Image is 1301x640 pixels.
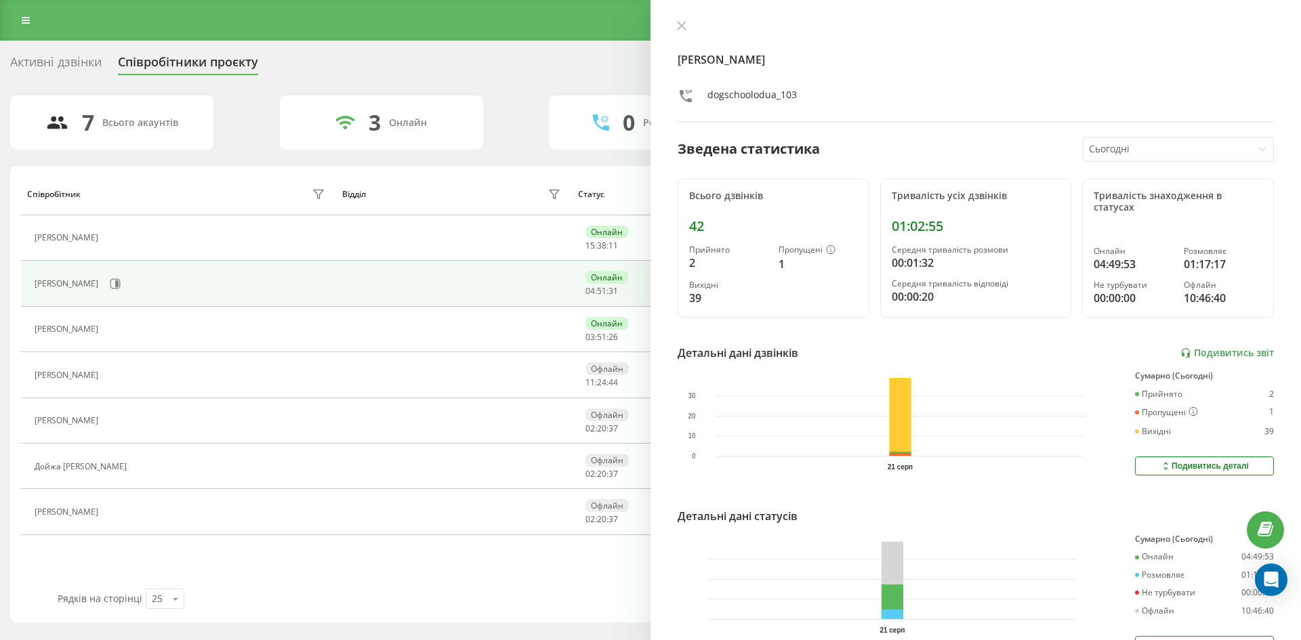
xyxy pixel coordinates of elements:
[82,110,94,135] div: 7
[689,255,768,271] div: 2
[597,377,606,388] span: 24
[369,110,381,135] div: 3
[643,117,709,129] div: Розмовляють
[597,513,606,525] span: 20
[597,331,606,343] span: 51
[152,592,163,605] div: 25
[27,190,81,199] div: Співробітник
[689,290,768,306] div: 39
[678,51,1274,68] h4: [PERSON_NAME]
[1241,606,1274,616] div: 10:46:40
[1241,570,1274,580] div: 01:17:17
[1184,290,1262,306] div: 10:46:40
[779,256,857,272] div: 1
[1135,552,1174,561] div: Онлайн
[585,423,595,434] span: 02
[608,285,618,297] span: 31
[585,377,595,388] span: 11
[1135,371,1274,381] div: Сумарно (Сьогодні)
[892,190,1060,202] div: Тривалість усіх дзвінків
[689,218,858,234] div: 42
[1184,256,1262,272] div: 01:17:17
[608,377,618,388] span: 44
[892,218,1060,234] div: 01:02:55
[578,190,604,199] div: Статус
[585,317,628,330] div: Онлайн
[597,423,606,434] span: 20
[585,469,618,479] div: : :
[688,412,696,420] text: 20
[1184,280,1262,290] div: Офлайн
[1094,247,1172,256] div: Онлайн
[892,255,1060,271] div: 00:01:32
[1135,427,1171,436] div: Вихідні
[1241,552,1274,561] div: 04:49:53
[585,468,595,479] span: 02
[1094,280,1172,290] div: Не турбувати
[1094,190,1262,213] div: Тривалість знаходження в статусах
[892,279,1060,289] div: Середня тривалість відповіді
[888,463,913,471] text: 21 серп
[678,139,820,159] div: Зведена статистика
[35,233,102,242] div: [PERSON_NAME]
[585,513,595,525] span: 02
[585,408,629,421] div: Офлайн
[1094,290,1172,306] div: 00:00:00
[58,592,142,605] span: Рядків на сторінці
[35,279,102,289] div: [PERSON_NAME]
[585,240,595,251] span: 15
[342,190,366,199] div: Відділ
[779,245,857,256] div: Пропущені
[585,333,618,342] div: : :
[585,226,628,238] div: Онлайн
[1135,570,1184,580] div: Розмовляє
[608,513,618,525] span: 37
[1135,456,1274,475] button: Подивитись деталі
[585,515,618,524] div: : :
[1135,606,1174,616] div: Офлайн
[1094,256,1172,272] div: 04:49:53
[102,117,178,129] div: Всього акаунтів
[689,280,768,290] div: Вихідні
[585,424,618,433] div: : :
[585,285,595,297] span: 04
[1269,389,1274,399] div: 2
[608,423,618,434] span: 37
[1241,588,1274,597] div: 00:00:00
[688,433,696,440] text: 10
[678,508,798,524] div: Детальні дані статусів
[10,55,102,76] div: Активні дзвінки
[689,245,768,255] div: Прийнято
[597,285,606,297] span: 51
[585,362,629,375] div: Офлайн
[1135,407,1198,418] div: Пропущені
[608,331,618,343] span: 26
[585,241,618,251] div: : :
[118,55,258,76] div: Співробітники проєкту
[35,370,102,380] div: [PERSON_NAME]
[1180,347,1274,359] a: Подивитись звіт
[389,117,427,129] div: Онлайн
[623,110,635,135] div: 0
[585,271,628,284] div: Онлайн
[707,88,797,108] div: dogschoolodua_103
[1135,588,1195,597] div: Не турбувати
[585,286,618,296] div: : :
[688,393,696,400] text: 30
[689,190,858,202] div: Всього дзвінків
[1160,461,1249,471] div: Подивитись деталі
[1269,407,1274,418] div: 1
[880,626,905,634] text: 21 серп
[597,240,606,251] span: 38
[1255,563,1287,596] div: Open Intercom Messenger
[692,452,696,460] text: 0
[608,468,618,479] span: 37
[35,324,102,334] div: [PERSON_NAME]
[585,331,595,343] span: 03
[35,416,102,425] div: [PERSON_NAME]
[1184,247,1262,256] div: Розмовляє
[678,345,798,361] div: Детальні дані дзвінків
[35,462,130,471] div: Дойжа [PERSON_NAME]
[585,454,629,467] div: Офлайн
[1135,389,1182,399] div: Прийнято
